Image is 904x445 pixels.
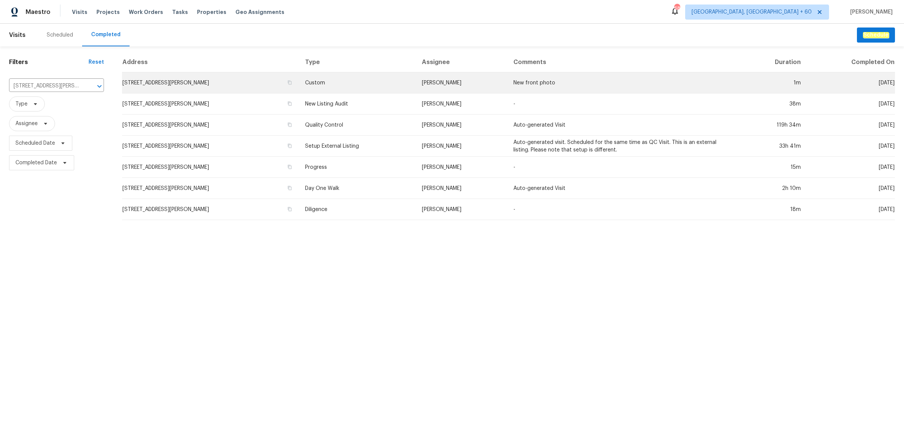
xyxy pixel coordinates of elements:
td: [DATE] [807,199,895,220]
button: Open [94,81,105,92]
td: [DATE] [807,115,895,136]
td: [STREET_ADDRESS][PERSON_NAME] [122,115,299,136]
td: [STREET_ADDRESS][PERSON_NAME] [122,136,299,157]
td: Progress [299,157,416,178]
td: [PERSON_NAME] [416,157,507,178]
td: Auto-generated Visit [507,115,739,136]
td: [STREET_ADDRESS][PERSON_NAME] [122,157,299,178]
td: - [507,93,739,115]
input: Search for an address... [9,80,83,92]
td: [STREET_ADDRESS][PERSON_NAME] [122,178,299,199]
th: Comments [507,52,739,72]
button: Copy Address [286,79,293,86]
td: - [507,199,739,220]
td: - [507,157,739,178]
td: [STREET_ADDRESS][PERSON_NAME] [122,199,299,220]
span: Tasks [172,9,188,15]
td: Day One Walk [299,178,416,199]
td: 2h 10m [739,178,807,199]
td: [PERSON_NAME] [416,72,507,93]
td: [DATE] [807,93,895,115]
td: [DATE] [807,178,895,199]
span: Geo Assignments [235,8,284,16]
th: Type [299,52,416,72]
td: 38m [739,93,807,115]
td: Custom [299,72,416,93]
div: Completed [91,31,121,38]
td: [DATE] [807,72,895,93]
span: Maestro [26,8,50,16]
button: Schedule [857,28,895,43]
td: New Listing Audit [299,93,416,115]
button: Copy Address [286,121,293,128]
h1: Filters [9,58,89,66]
span: Properties [197,8,226,16]
td: Setup External Listing [299,136,416,157]
td: 119h 34m [739,115,807,136]
button: Copy Address [286,206,293,213]
td: New front photo [507,72,739,93]
td: Quality Control [299,115,416,136]
button: Copy Address [286,100,293,107]
span: Work Orders [129,8,163,16]
td: [DATE] [807,157,895,178]
td: 33h 41m [739,136,807,157]
td: Diligence [299,199,416,220]
em: Schedule [863,32,889,38]
td: [PERSON_NAME] [416,178,507,199]
span: Projects [96,8,120,16]
td: [PERSON_NAME] [416,136,507,157]
th: Completed On [807,52,895,72]
th: Address [122,52,299,72]
td: 1m [739,72,807,93]
span: [GEOGRAPHIC_DATA], [GEOGRAPHIC_DATA] + 60 [692,8,812,16]
span: Assignee [15,120,38,127]
button: Copy Address [286,142,293,149]
td: [STREET_ADDRESS][PERSON_NAME] [122,72,299,93]
td: Auto-generated visit. Scheduled for the same time as QC Visit. This is an external listing. Pleas... [507,136,739,157]
button: Copy Address [286,164,293,170]
span: Visits [9,27,26,43]
td: [PERSON_NAME] [416,93,507,115]
td: [STREET_ADDRESS][PERSON_NAME] [122,93,299,115]
td: 18m [739,199,807,220]
div: 686 [674,5,680,12]
td: [PERSON_NAME] [416,115,507,136]
span: Visits [72,8,87,16]
span: Type [15,100,27,108]
span: Completed Date [15,159,57,167]
td: Auto-generated Visit [507,178,739,199]
td: 15m [739,157,807,178]
button: Copy Address [286,185,293,191]
th: Assignee [416,52,507,72]
div: Scheduled [47,31,73,39]
span: Scheduled Date [15,139,55,147]
td: [PERSON_NAME] [416,199,507,220]
th: Duration [739,52,807,72]
div: Reset [89,58,104,66]
td: [DATE] [807,136,895,157]
span: [PERSON_NAME] [847,8,893,16]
